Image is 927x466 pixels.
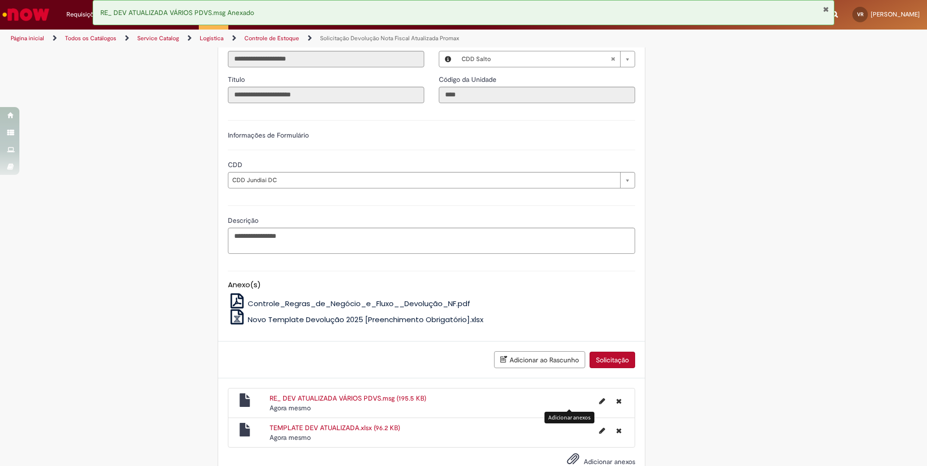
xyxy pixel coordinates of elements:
time: 29/08/2025 09:20:41 [270,404,311,412]
span: CDD Salto [462,51,610,67]
time: 29/08/2025 09:20:35 [270,433,311,442]
span: RE_ DEV ATUALIZADA VÁRIOS PDVS.msg Anexado [100,8,254,17]
a: Página inicial [11,34,44,42]
span: Novo Template Devolução 2025 [Preenchimento Obrigatório].xlsx [248,314,483,325]
img: ServiceNow [1,5,51,24]
span: Controle_Regras_de_Negócio_e_Fluxo__Devolução_NF.pdf [248,298,470,309]
span: VR [857,11,863,17]
a: RE_ DEV ATUALIZADA VÁRIOS PDVS.msg (195.5 KB) [270,394,426,403]
button: Adicionar ao Rascunho [494,351,585,368]
span: Local [439,39,457,48]
span: CDD [228,160,244,169]
button: Solicitação [590,352,635,368]
span: Requisições [66,10,100,19]
label: Somente leitura - Título [228,75,247,84]
label: Informações de Formulário [228,131,309,140]
button: Excluir TEMPLATE DEV ATUALIZADA.xlsx [610,423,627,438]
button: Editar nome de arquivo RE_ DEV ATUALIZADA VÁRIOS PDVS.msg [593,393,611,409]
span: Descrição [228,216,260,225]
a: Controle de Estoque [244,34,299,42]
a: TEMPLATE DEV ATUALIZADA.xlsx (96.2 KB) [270,423,400,432]
input: Título [228,87,424,103]
input: Email [228,51,424,67]
button: Local, Visualizar este registro CDD Salto [439,51,457,67]
h5: Anexo(s) [228,281,635,289]
a: Service Catalog [137,34,179,42]
div: Adicionar anexos [544,412,594,423]
a: Logistica [200,34,224,42]
input: Código da Unidade [439,87,635,103]
span: Agora mesmo [270,404,311,412]
span: Adicionar anexos [584,457,635,466]
span: Agora mesmo [270,433,311,442]
label: Somente leitura - Código da Unidade [439,75,498,84]
button: Editar nome de arquivo TEMPLATE DEV ATUALIZADA.xlsx [593,423,611,438]
span: [PERSON_NAME] [871,10,920,18]
a: Controle_Regras_de_Negócio_e_Fluxo__Devolução_NF.pdf [228,298,471,309]
span: CDD Jundiai DC [232,172,615,188]
a: Todos os Catálogos [65,34,116,42]
textarea: Descrição [228,228,635,254]
ul: Trilhas de página [7,30,611,47]
a: Solicitação Devolução Nota Fiscal Atualizada Promax [320,34,459,42]
span: Somente leitura - Email [228,39,246,48]
button: Excluir RE_ DEV ATUALIZADA VÁRIOS PDVS.msg [610,393,627,409]
a: CDD SaltoLimpar campo Local [457,51,635,67]
a: Novo Template Devolução 2025 [Preenchimento Obrigatório].xlsx [228,314,484,325]
abbr: Limpar campo Local [606,51,620,67]
button: Fechar Notificação [823,5,829,13]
